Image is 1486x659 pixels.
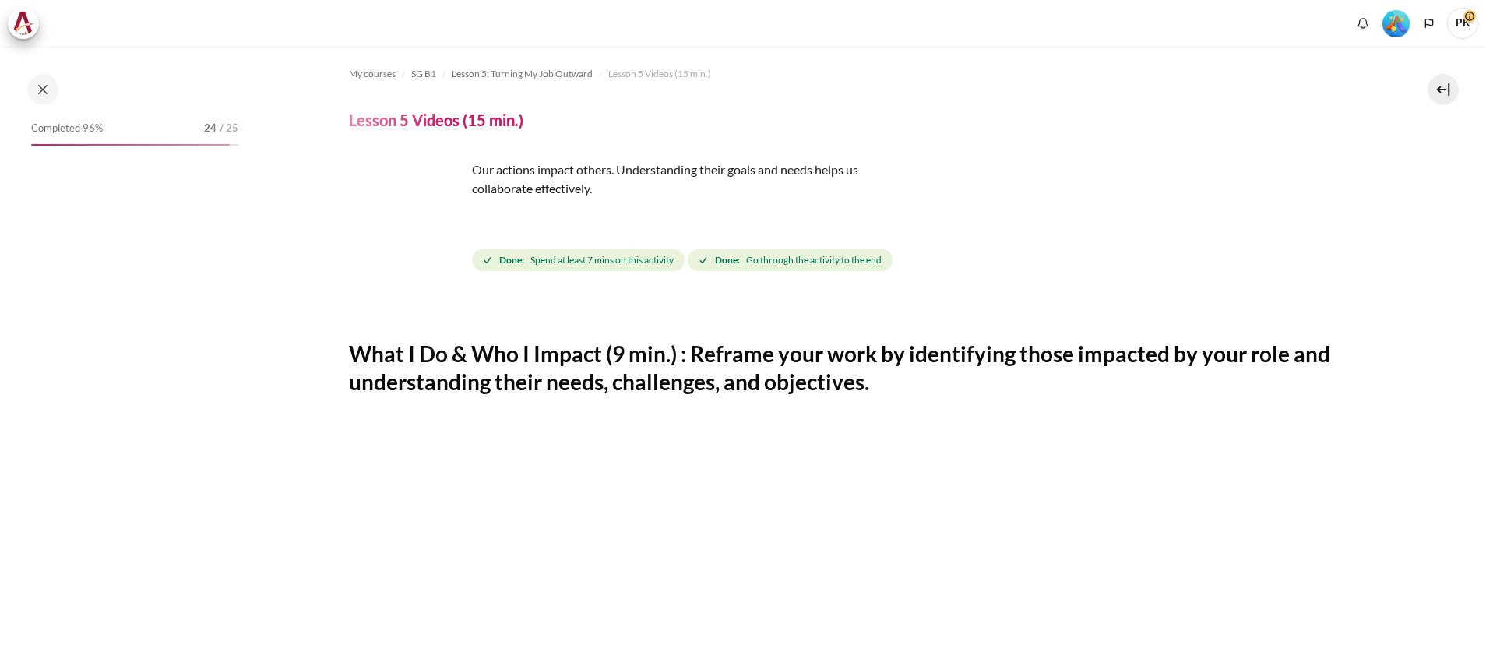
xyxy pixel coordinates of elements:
span: Go through the activity to the end [746,253,882,267]
button: Languages [1417,12,1441,35]
a: My courses [349,65,396,83]
a: Lesson 5 Videos (15 min.) [608,65,711,83]
div: Completion requirements for Lesson 5 Videos (15 min.) [472,246,896,274]
span: 24 [204,121,217,136]
span: / 25 [220,121,238,136]
img: srdr [349,160,466,277]
img: Architeck [12,12,34,35]
a: Level #5 [1376,9,1416,37]
p: Our actions impact others. Understanding their goals and needs helps us collaborate effectively. [349,160,894,198]
strong: Done: [499,253,524,267]
div: Show notification window with no new notifications [1351,12,1375,35]
div: Level #5 [1382,9,1410,37]
span: Lesson 5 Videos (15 min.) [608,67,711,81]
span: Lesson 5: Turning My Job Outward [452,67,593,81]
h2: What I Do & Who I Impact (9 min.) : Reframe your work by identifying those impacted by your role ... [349,340,1375,396]
a: Architeck Architeck [8,8,47,39]
img: Level #5 [1382,10,1410,37]
span: Spend at least 7 mins on this activity [530,253,674,267]
strong: Done: [715,253,740,267]
nav: Navigation bar [349,62,1375,86]
span: My courses [349,67,396,81]
span: Completed 96% [31,121,103,136]
h4: Lesson 5 Videos (15 min.) [349,110,523,130]
span: PK [1447,8,1478,39]
div: 96% [31,144,230,146]
a: SG B1 [411,65,436,83]
a: Lesson 5: Turning My Job Outward [452,65,593,83]
a: User menu [1447,8,1478,39]
span: SG B1 [411,67,436,81]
